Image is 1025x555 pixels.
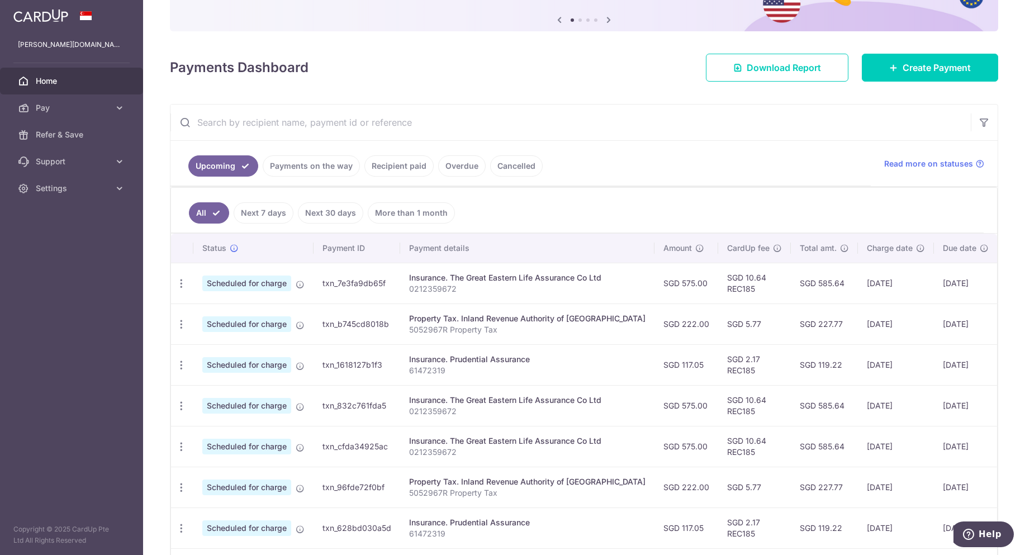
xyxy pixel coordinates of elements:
td: txn_7e3fa9db65f [314,263,400,303]
div: Insurance. Prudential Assurance [409,517,646,528]
p: 61472319 [409,528,646,539]
a: Download Report [706,54,848,82]
td: [DATE] [858,263,934,303]
iframe: Opens a widget where you can find more information [953,521,1014,549]
td: [DATE] [934,507,998,548]
span: Scheduled for charge [202,357,291,373]
span: Home [36,75,110,87]
td: SGD 5.77 [718,467,791,507]
td: [DATE] [934,303,998,344]
td: SGD 119.22 [791,507,858,548]
th: Payment ID [314,234,400,263]
td: txn_cfda34925ac [314,426,400,467]
span: Scheduled for charge [202,276,291,291]
td: SGD 117.05 [654,344,718,385]
a: All [189,202,229,224]
a: Overdue [438,155,486,177]
a: Create Payment [862,54,998,82]
td: [DATE] [858,303,934,344]
td: SGD 575.00 [654,263,718,303]
h4: Payments Dashboard [170,58,309,78]
span: Create Payment [903,61,971,74]
p: 0212359672 [409,283,646,295]
td: [DATE] [934,426,998,467]
div: Property Tax. Inland Revenue Authority of [GEOGRAPHIC_DATA] [409,313,646,324]
img: CardUp [13,9,68,22]
td: txn_832c761fda5 [314,385,400,426]
td: SGD 222.00 [654,303,718,344]
td: SGD 10.64 REC185 [718,426,791,467]
span: Support [36,156,110,167]
span: Due date [943,243,976,254]
span: Download Report [747,61,821,74]
span: Pay [36,102,110,113]
input: Search by recipient name, payment id or reference [170,105,971,140]
p: 0212359672 [409,447,646,458]
a: Read more on statuses [884,158,984,169]
span: Scheduled for charge [202,316,291,332]
td: SGD 585.64 [791,263,858,303]
span: Refer & Save [36,129,110,140]
p: 61472319 [409,365,646,376]
td: txn_1618127b1f3 [314,344,400,385]
a: Payments on the way [263,155,360,177]
td: SGD 227.77 [791,303,858,344]
span: Charge date [867,243,913,254]
span: Read more on statuses [884,158,973,169]
td: SGD 5.77 [718,303,791,344]
td: [DATE] [858,344,934,385]
td: txn_96fde72f0bf [314,467,400,507]
span: Settings [36,183,110,194]
a: Next 7 days [234,202,293,224]
span: Scheduled for charge [202,480,291,495]
td: [DATE] [934,263,998,303]
td: SGD 227.77 [791,467,858,507]
td: SGD 119.22 [791,344,858,385]
td: [DATE] [858,507,934,548]
span: Scheduled for charge [202,520,291,536]
td: SGD 585.64 [791,385,858,426]
td: SGD 575.00 [654,385,718,426]
span: CardUp fee [727,243,770,254]
div: Insurance. The Great Eastern Life Assurance Co Ltd [409,272,646,283]
span: Scheduled for charge [202,439,291,454]
td: [DATE] [934,467,998,507]
td: [DATE] [934,344,998,385]
a: Upcoming [188,155,258,177]
span: Status [202,243,226,254]
div: Insurance. The Great Eastern Life Assurance Co Ltd [409,435,646,447]
span: Total amt. [800,243,837,254]
td: SGD 222.00 [654,467,718,507]
td: SGD 2.17 REC185 [718,507,791,548]
td: [DATE] [858,467,934,507]
div: Insurance. The Great Eastern Life Assurance Co Ltd [409,395,646,406]
td: [DATE] [858,385,934,426]
p: 5052967R Property Tax [409,487,646,499]
span: Scheduled for charge [202,398,291,414]
td: txn_628bd030a5d [314,507,400,548]
span: Amount [663,243,692,254]
td: SGD 10.64 REC185 [718,263,791,303]
div: Property Tax. Inland Revenue Authority of [GEOGRAPHIC_DATA] [409,476,646,487]
a: More than 1 month [368,202,455,224]
a: Recipient paid [364,155,434,177]
td: [DATE] [934,385,998,426]
td: SGD 10.64 REC185 [718,385,791,426]
td: SGD 575.00 [654,426,718,467]
td: SGD 585.64 [791,426,858,467]
td: [DATE] [858,426,934,467]
a: Next 30 days [298,202,363,224]
th: Payment details [400,234,654,263]
p: [PERSON_NAME][DOMAIN_NAME][EMAIL_ADDRESS][DOMAIN_NAME] [18,39,125,50]
p: 5052967R Property Tax [409,324,646,335]
td: SGD 2.17 REC185 [718,344,791,385]
div: Insurance. Prudential Assurance [409,354,646,365]
a: Cancelled [490,155,543,177]
td: SGD 117.05 [654,507,718,548]
td: txn_b745cd8018b [314,303,400,344]
p: 0212359672 [409,406,646,417]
